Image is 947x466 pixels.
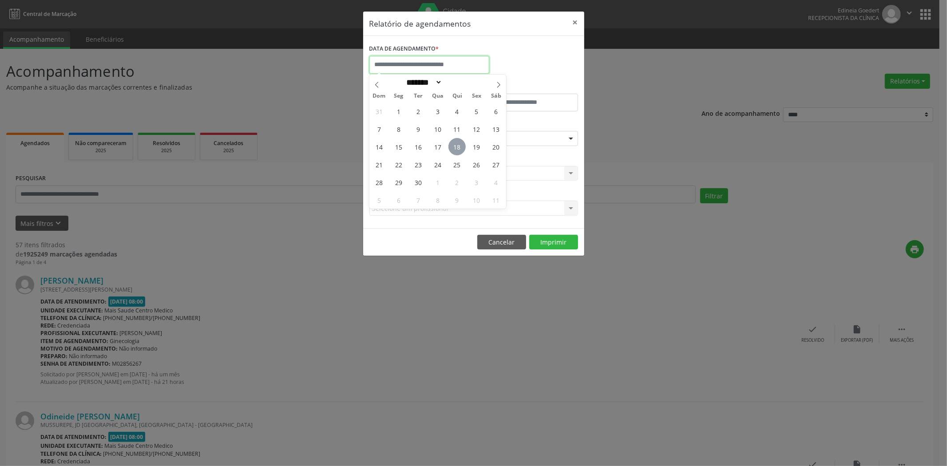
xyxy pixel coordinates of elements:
span: Setembro 29, 2025 [390,174,407,191]
span: Qui [448,93,467,99]
span: Setembro 4, 2025 [448,103,466,120]
span: Outubro 4, 2025 [487,174,505,191]
span: Sáb [487,93,506,99]
span: Qua [428,93,448,99]
span: Outubro 7, 2025 [409,191,427,209]
input: Year [442,78,472,87]
span: Outubro 1, 2025 [429,174,446,191]
span: Setembro 22, 2025 [390,156,407,173]
span: Dom [369,93,389,99]
span: Setembro 27, 2025 [487,156,505,173]
span: Setembro 24, 2025 [429,156,446,173]
span: Setembro 23, 2025 [409,156,427,173]
span: Ter [408,93,428,99]
span: Agosto 31, 2025 [370,103,388,120]
span: Setembro 10, 2025 [429,120,446,138]
span: Outubro 8, 2025 [429,191,446,209]
span: Seg [389,93,408,99]
span: Outubro 5, 2025 [370,191,388,209]
span: Setembro 12, 2025 [468,120,485,138]
span: Setembro 25, 2025 [448,156,466,173]
span: Setembro 6, 2025 [487,103,505,120]
button: Close [567,12,584,33]
span: Setembro 7, 2025 [370,120,388,138]
span: Setembro 1, 2025 [390,103,407,120]
span: Outubro 10, 2025 [468,191,485,209]
span: Outubro 11, 2025 [487,191,505,209]
span: Setembro 28, 2025 [370,174,388,191]
label: DATA DE AGENDAMENTO [369,42,439,56]
span: Setembro 16, 2025 [409,138,427,155]
span: Outubro 9, 2025 [448,191,466,209]
span: Setembro 26, 2025 [468,156,485,173]
span: Setembro 19, 2025 [468,138,485,155]
span: Setembro 13, 2025 [487,120,505,138]
span: Outubro 3, 2025 [468,174,485,191]
span: Setembro 8, 2025 [390,120,407,138]
button: Cancelar [477,235,526,250]
span: Setembro 11, 2025 [448,120,466,138]
span: Setembro 30, 2025 [409,174,427,191]
h5: Relatório de agendamentos [369,18,471,29]
span: Setembro 14, 2025 [370,138,388,155]
button: Imprimir [529,235,578,250]
span: Setembro 3, 2025 [429,103,446,120]
span: Setembro 5, 2025 [468,103,485,120]
span: Setembro 18, 2025 [448,138,466,155]
label: ATÉ [476,80,578,94]
span: Setembro 17, 2025 [429,138,446,155]
span: Sex [467,93,487,99]
span: Setembro 9, 2025 [409,120,427,138]
span: Setembro 15, 2025 [390,138,407,155]
span: Setembro 21, 2025 [370,156,388,173]
span: Outubro 6, 2025 [390,191,407,209]
select: Month [404,78,443,87]
span: Setembro 2, 2025 [409,103,427,120]
span: Outubro 2, 2025 [448,174,466,191]
span: Setembro 20, 2025 [487,138,505,155]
